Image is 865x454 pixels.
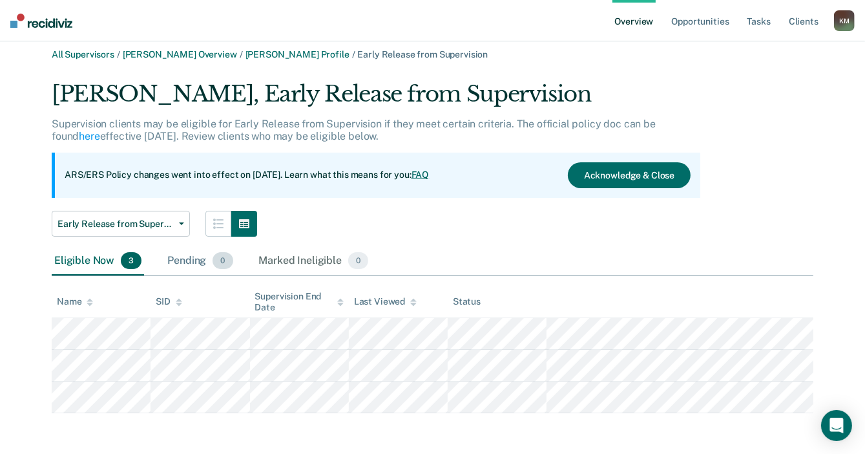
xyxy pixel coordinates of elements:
span: 0 [213,252,233,269]
span: / [237,49,245,59]
div: Pending0 [165,247,235,276]
span: Early Release from Supervision [358,49,488,59]
p: Supervision clients may be eligible for Early Release from Supervision if they meet certain crite... [52,118,656,142]
img: Recidiviz [10,14,72,28]
button: Early Release from Supervision [52,211,190,237]
span: 0 [348,252,368,269]
div: [PERSON_NAME], Early Release from Supervision [52,81,700,118]
span: / [349,49,358,59]
div: Last Viewed [354,296,417,307]
a: All Supervisors [52,49,114,59]
p: ARS/ERS Policy changes went into effect on [DATE]. Learn what this means for you: [65,169,429,182]
div: SID [156,296,182,307]
div: Name [57,296,93,307]
span: 3 [121,252,141,269]
button: Acknowledge & Close [568,162,691,188]
div: Eligible Now3 [52,247,144,276]
a: [PERSON_NAME] Profile [245,49,349,59]
div: Status [453,296,481,307]
a: here [79,130,99,142]
a: FAQ [412,169,430,180]
span: / [114,49,123,59]
div: K M [834,10,855,31]
div: Marked Ineligible0 [256,247,371,276]
span: Early Release from Supervision [57,219,174,230]
div: Supervision End Date [255,291,344,313]
a: [PERSON_NAME] Overview [123,49,237,59]
div: Open Intercom Messenger [821,410,852,441]
button: KM [834,10,855,31]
